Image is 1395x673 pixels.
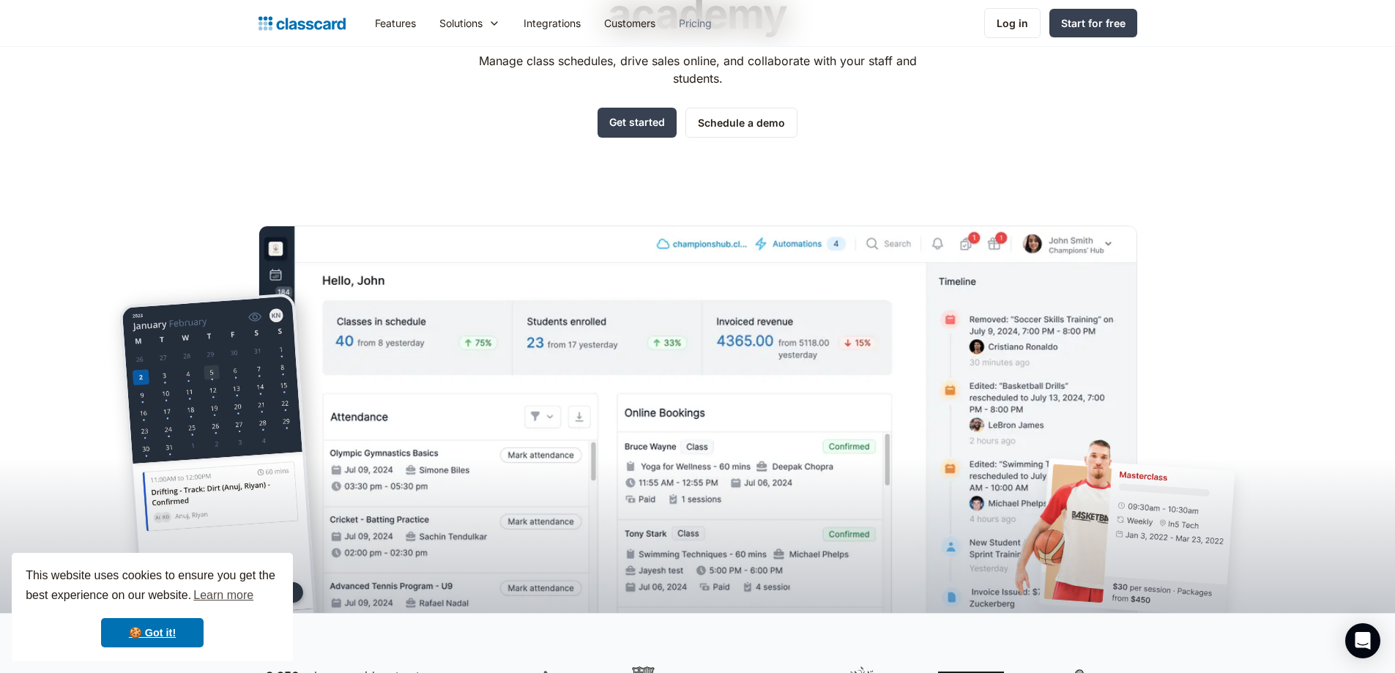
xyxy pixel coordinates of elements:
[428,7,512,40] div: Solutions
[984,8,1041,38] a: Log in
[1049,9,1137,37] a: Start for free
[363,7,428,40] a: Features
[191,584,256,606] a: learn more about cookies
[101,618,204,647] a: dismiss cookie message
[465,52,930,87] p: Manage class schedules, drive sales online, and collaborate with your staff and students.
[997,15,1028,31] div: Log in
[598,108,677,138] a: Get started
[258,13,346,34] a: Logo
[1345,623,1380,658] div: Open Intercom Messenger
[1061,15,1126,31] div: Start for free
[26,567,279,606] span: This website uses cookies to ensure you get the best experience on our website.
[592,7,667,40] a: Customers
[439,15,483,31] div: Solutions
[12,553,293,661] div: cookieconsent
[667,7,723,40] a: Pricing
[512,7,592,40] a: Integrations
[685,108,797,138] a: Schedule a demo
